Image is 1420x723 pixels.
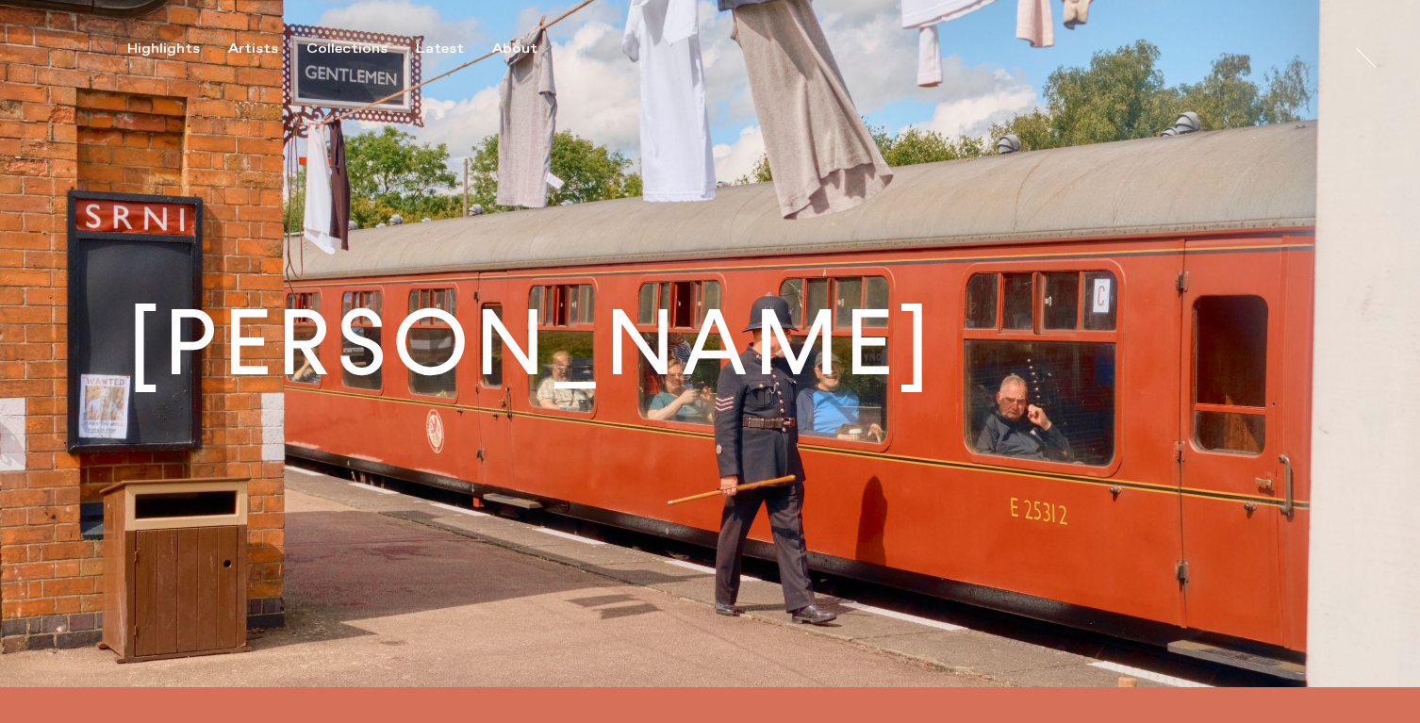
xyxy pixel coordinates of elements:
[492,41,566,58] button: About
[127,41,200,58] div: Highlights
[228,41,306,58] button: Artists
[306,41,388,58] div: Collections
[416,41,464,58] div: Latest
[416,41,492,58] button: Latest
[492,41,537,58] div: About
[228,41,278,58] div: Artists
[127,298,935,389] h1: [PERSON_NAME]
[306,41,416,58] button: Collections
[127,41,228,58] button: Highlights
